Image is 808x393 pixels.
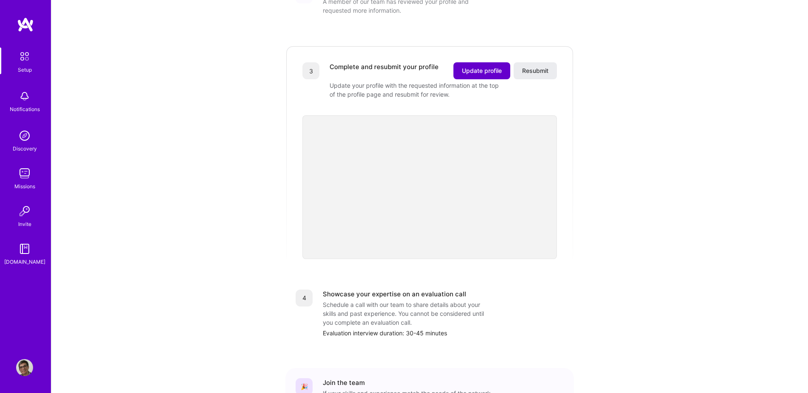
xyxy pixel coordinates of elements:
[330,81,499,99] div: Update your profile with the requested information at the top of the profile page and resubmit fo...
[522,67,548,75] span: Resubmit
[18,65,32,74] div: Setup
[16,359,33,376] img: User Avatar
[323,300,492,327] div: Schedule a call with our team to share details about your skills and past experience. You cannot ...
[14,182,35,191] div: Missions
[14,359,35,376] a: User Avatar
[17,17,34,32] img: logo
[296,290,313,307] div: 4
[16,240,33,257] img: guide book
[323,290,466,298] div: Showcase your expertise on an evaluation call
[323,329,564,337] div: Evaluation interview duration: 30-45 minutes
[18,220,31,229] div: Invite
[514,62,557,79] button: Resubmit
[13,144,37,153] div: Discovery
[323,378,365,387] div: Join the team
[16,127,33,144] img: discovery
[16,88,33,105] img: bell
[16,203,33,220] img: Invite
[4,257,45,266] div: [DOMAIN_NAME]
[330,62,439,79] div: Complete and resubmit your profile
[16,165,33,182] img: teamwork
[462,67,502,75] span: Update profile
[10,105,40,114] div: Notifications
[16,47,34,65] img: setup
[302,115,557,259] iframe: video
[453,62,510,79] button: Update profile
[302,62,319,79] div: 3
